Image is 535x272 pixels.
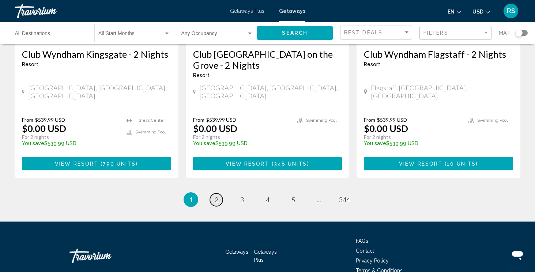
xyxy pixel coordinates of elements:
[291,196,295,204] span: 5
[371,84,513,100] span: Flagstaff, [GEOGRAPHIC_DATA], [GEOGRAPHIC_DATA]
[199,84,342,100] span: [GEOGRAPHIC_DATA], [GEOGRAPHIC_DATA], [GEOGRAPHIC_DATA]
[364,140,461,146] p: $539.99 USD
[448,9,455,15] span: en
[22,140,44,146] span: You save
[28,84,171,100] span: [GEOGRAPHIC_DATA], [GEOGRAPHIC_DATA], [GEOGRAPHIC_DATA]
[472,9,483,15] span: USD
[15,192,520,207] ul: Pagination
[282,30,308,36] span: Search
[306,118,336,123] span: Swimming Pool
[442,161,478,167] span: ( )
[266,196,270,204] span: 4
[193,140,215,146] span: You save
[22,117,33,123] span: From
[193,134,290,140] p: For 2 nights
[344,30,410,36] mat-select: Sort by
[448,6,461,17] button: Change language
[193,123,237,134] p: $0.00 USD
[344,30,383,35] span: Best Deals
[35,117,65,123] span: $539.99 USD
[226,161,269,167] span: View Resort
[257,26,333,39] button: Search
[364,61,380,67] span: Resort
[364,49,513,60] a: Club Wyndham Flagstaff - 2 Nights
[399,161,442,167] span: View Resort
[240,196,244,204] span: 3
[356,258,389,264] a: Privacy Policy
[506,243,529,266] iframe: Button to launch messaging window
[356,248,374,254] a: Contact
[103,161,136,167] span: 790 units
[317,196,321,204] span: ...
[364,117,375,123] span: From
[274,161,307,167] span: 348 units
[15,4,223,18] a: Travorium
[22,49,171,60] a: Club Wyndham Kingsgate - 2 Nights
[364,140,386,146] span: You save
[22,140,119,146] p: $539.99 USD
[225,249,248,255] a: Getaways
[269,161,309,167] span: ( )
[193,72,210,78] span: Resort
[339,196,350,204] span: 344
[189,196,193,204] span: 1
[423,30,448,36] span: Filters
[55,161,98,167] span: View Resort
[254,249,277,263] a: Getaways Plus
[193,140,290,146] p: $539.99 USD
[22,123,66,134] p: $0.00 USD
[135,118,165,123] span: Fitness Center
[377,117,407,123] span: $539.99 USD
[364,134,461,140] p: For 2 nights
[193,49,342,71] a: Club [GEOGRAPHIC_DATA] on the Grove - 2 Nights
[193,157,342,170] button: View Resort(348 units)
[22,61,38,67] span: Resort
[364,157,513,170] button: View Resort(10 units)
[215,196,218,204] span: 2
[279,8,305,14] a: Getaways
[206,117,236,123] span: $539.99 USD
[135,130,166,135] span: Swimming Pool
[69,245,143,267] a: Travorium
[356,238,368,244] a: FAQs
[477,118,508,123] span: Swimming Pool
[364,123,408,134] p: $0.00 USD
[501,3,520,19] button: User Menu
[98,161,138,167] span: ( )
[22,134,119,140] p: For 2 nights
[472,6,490,17] button: Change currency
[507,7,515,15] span: RS
[193,117,204,123] span: From
[499,28,510,38] span: Map
[419,26,491,41] button: Filter
[447,161,476,167] span: 10 units
[22,157,171,170] button: View Resort(790 units)
[230,8,264,14] a: Getaways Plus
